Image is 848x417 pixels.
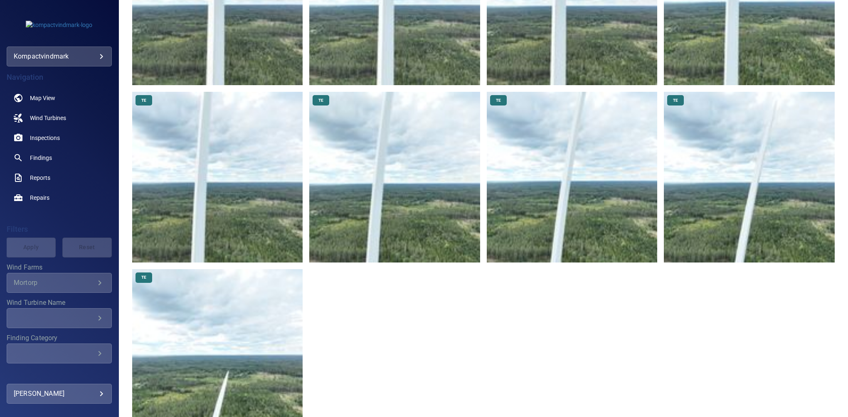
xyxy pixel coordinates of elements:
[7,108,112,128] a: windturbines noActive
[7,343,112,363] div: Finding Category
[30,174,50,182] span: Reports
[7,308,112,328] div: Wind Turbine Name
[7,168,112,188] a: reports noActive
[7,264,112,271] label: Wind Farms
[7,370,112,377] label: Finding Type
[26,21,92,29] img: kompactvindmark-logo
[14,387,105,400] div: [PERSON_NAME]
[7,128,112,148] a: inspections noActive
[30,94,55,102] span: Map View
[30,154,52,162] span: Findings
[7,225,112,233] h4: Filters
[7,335,112,341] label: Finding Category
[491,98,506,103] span: TE
[7,188,112,208] a: repairs noActive
[7,73,112,81] h4: Navigation
[30,134,60,142] span: Inspections
[14,279,95,287] div: Mortorp
[7,148,112,168] a: findings noActive
[7,273,112,293] div: Wind Farms
[30,194,49,202] span: Repairs
[14,50,105,63] div: kompactvindmark
[136,98,151,103] span: TE
[136,275,151,280] span: TE
[30,114,66,122] span: Wind Turbines
[668,98,683,103] span: TE
[7,47,112,66] div: kompactvindmark
[7,299,112,306] label: Wind Turbine Name
[313,98,328,103] span: TE
[7,88,112,108] a: map noActive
